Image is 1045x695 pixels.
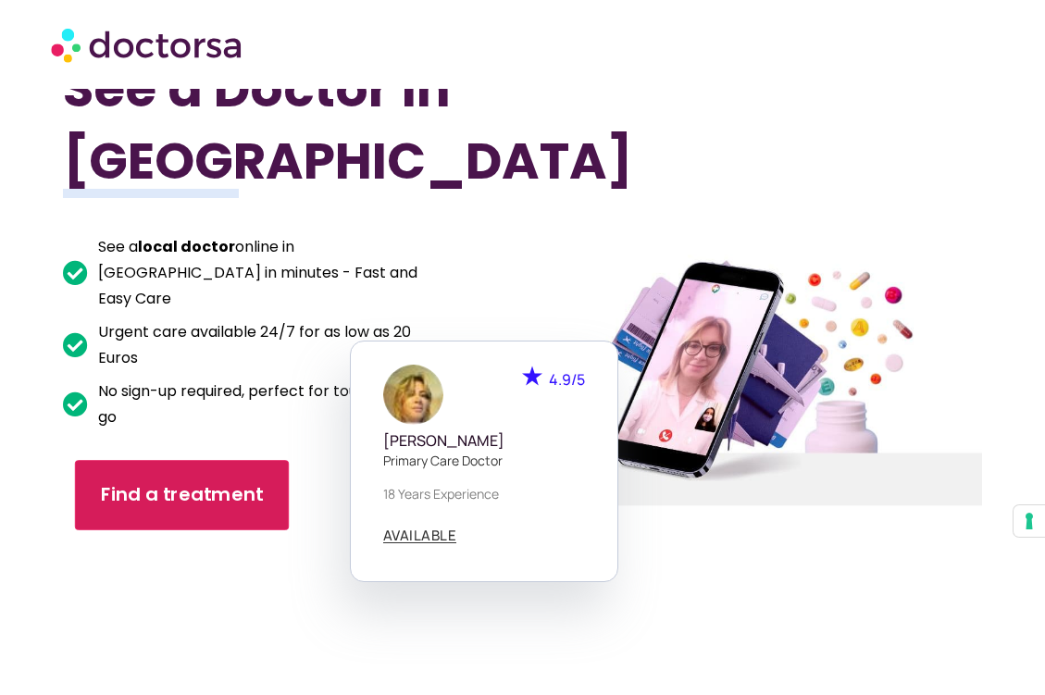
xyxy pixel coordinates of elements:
span: See a online in [GEOGRAPHIC_DATA] in minutes - Fast and Easy Care [93,234,454,312]
a: AVAILABLE [383,528,457,543]
span: 4.9/5 [549,369,585,390]
a: Find a treatment [75,460,289,530]
span: No sign-up required, perfect for tourists on the go [93,379,454,430]
button: Your consent preferences for tracking technologies [1014,505,1045,537]
span: AVAILABLE [383,528,457,542]
span: Find a treatment [100,481,263,508]
h1: See a Doctor in [GEOGRAPHIC_DATA] [63,53,454,197]
p: 18 years experience [383,484,585,503]
h5: [PERSON_NAME] [383,432,585,450]
p: Primary care doctor [383,451,585,470]
b: local doctor [138,236,235,257]
span: Urgent care available 24/7 for as low as 20 Euros [93,319,454,371]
